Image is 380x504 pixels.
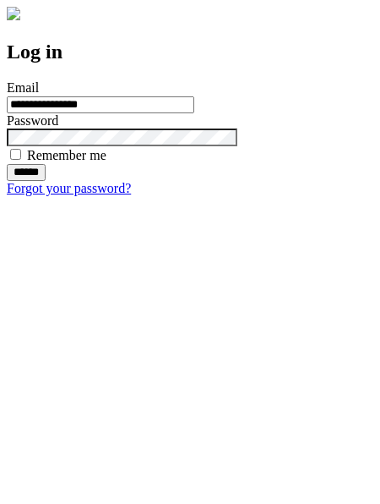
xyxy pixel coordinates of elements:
[7,80,39,95] label: Email
[27,148,106,162] label: Remember me
[7,41,373,63] h2: Log in
[7,181,131,195] a: Forgot your password?
[7,7,20,20] img: logo-4e3dc11c47720685a147b03b5a06dd966a58ff35d612b21f08c02c0306f2b779.png
[7,113,58,128] label: Password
